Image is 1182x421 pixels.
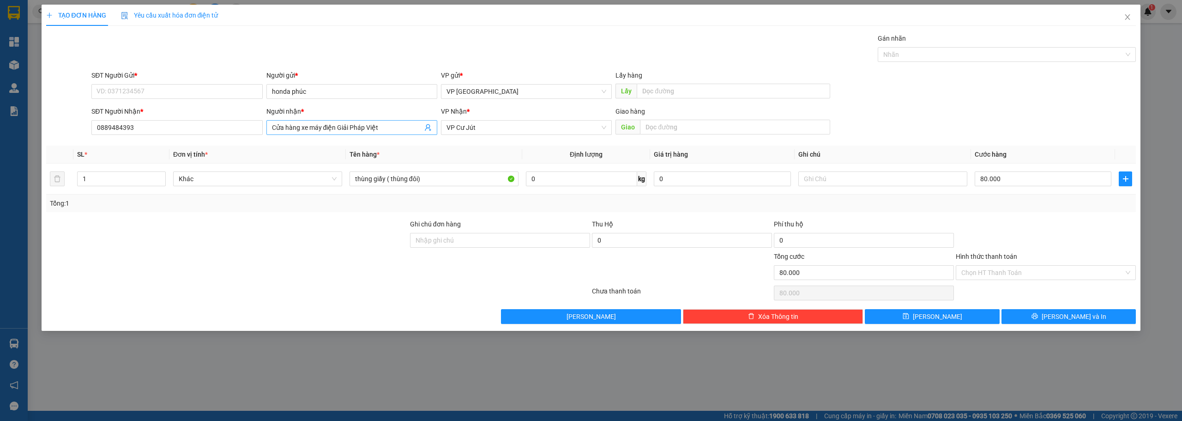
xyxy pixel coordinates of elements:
[108,48,121,58] span: DĐ:
[795,146,971,164] th: Ghi chú
[173,151,208,158] span: Đơn vị tính
[8,41,102,54] div: 0867030590
[8,9,22,18] span: Gửi:
[956,253,1017,260] label: Hình thức thanh toán
[1124,13,1131,21] span: close
[46,12,106,19] span: TẠO ĐƠN HÀNG
[50,198,456,208] div: Tổng: 1
[758,311,798,322] span: Xóa Thông tin
[424,124,432,131] span: user-add
[350,171,519,186] input: VD: Bàn, Ghế
[8,30,102,41] div: [PERSON_NAME]
[748,313,754,320] span: delete
[121,12,218,19] span: Yêu cầu xuất hóa đơn điện tử
[1115,5,1140,31] button: Close
[1119,175,1132,183] span: plus
[878,35,906,42] label: Gán nhãn
[774,253,804,260] span: Tổng cước
[975,151,1007,158] span: Cước hàng
[1031,313,1038,320] span: printer
[410,220,461,228] label: Ghi chú đơn hàng
[441,108,467,115] span: VP Nhận
[77,151,84,158] span: SL
[903,313,909,320] span: save
[501,309,681,324] button: [PERSON_NAME]
[615,108,645,115] span: Giao hàng
[108,19,182,30] div: [PERSON_NAME]
[179,172,337,186] span: Khác
[350,151,380,158] span: Tên hàng
[591,286,773,302] div: Chưa thanh toán
[1001,309,1136,324] button: printer[PERSON_NAME] và In
[615,120,640,134] span: Giao
[446,121,606,134] span: VP Cư Jút
[683,309,863,324] button: deleteXóa Thông tin
[654,151,688,158] span: Giá trị hàng
[567,311,616,322] span: [PERSON_NAME]
[8,8,102,30] div: VP [GEOGRAPHIC_DATA]
[654,171,790,186] input: 0
[774,219,954,233] div: Phí thu hộ
[865,309,1000,324] button: save[PERSON_NAME]
[266,106,437,116] div: Người nhận
[108,30,182,43] div: 0867030590
[615,84,637,98] span: Lấy
[121,12,128,19] img: icon
[637,171,646,186] span: kg
[410,233,590,248] input: Ghi chú đơn hàng
[266,70,437,80] div: Người gửi
[108,9,130,18] span: Nhận:
[592,220,613,228] span: Thu Hộ
[46,12,53,18] span: plus
[91,106,262,116] div: SĐT Người Nhận
[615,72,642,79] span: Lấy hàng
[50,171,65,186] button: delete
[1119,171,1132,186] button: plus
[108,43,171,75] span: 30 nơ trang lơng
[1042,311,1106,322] span: [PERSON_NAME] và In
[446,85,606,98] span: VP Sài Gòn
[798,171,967,186] input: Ghi Chú
[108,8,182,19] div: VP Cư Jút
[640,120,830,134] input: Dọc đường
[570,151,603,158] span: Định lượng
[91,70,262,80] div: SĐT Người Gửi
[637,84,830,98] input: Dọc đường
[441,70,612,80] div: VP gửi
[913,311,962,322] span: [PERSON_NAME]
